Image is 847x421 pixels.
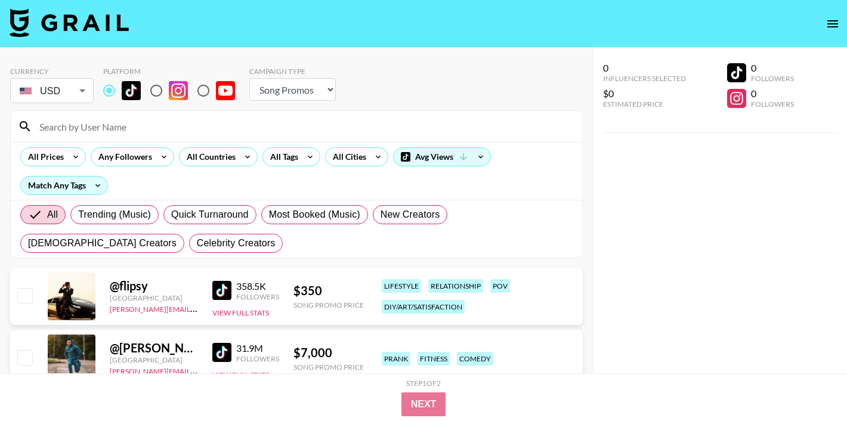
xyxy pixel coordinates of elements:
[236,292,279,301] div: Followers
[21,177,107,194] div: Match Any Tags
[821,12,845,36] button: open drawer
[212,370,269,379] button: View Full Stats
[10,8,129,37] img: Grail Talent
[457,352,493,366] div: comedy
[212,281,231,300] img: TikTok
[110,364,286,376] a: [PERSON_NAME][EMAIL_ADDRESS][DOMAIN_NAME]
[110,278,198,293] div: @ flipsy
[32,117,575,136] input: Search by User Name
[603,74,686,83] div: Influencers Selected
[382,352,410,366] div: prank
[293,283,364,298] div: $ 350
[236,280,279,292] div: 358.5K
[91,148,154,166] div: Any Followers
[122,81,141,100] img: TikTok
[293,301,364,309] div: Song Promo Price
[216,81,235,100] img: YouTube
[428,279,483,293] div: relationship
[110,302,286,314] a: [PERSON_NAME][EMAIL_ADDRESS][DOMAIN_NAME]
[490,279,510,293] div: pov
[110,355,198,364] div: [GEOGRAPHIC_DATA]
[418,352,450,366] div: fitness
[169,81,188,100] img: Instagram
[751,62,794,74] div: 0
[603,62,686,74] div: 0
[236,354,279,363] div: Followers
[381,208,440,222] span: New Creators
[263,148,301,166] div: All Tags
[180,148,238,166] div: All Countries
[394,148,490,166] div: Avg Views
[110,340,198,355] div: @ [PERSON_NAME].[PERSON_NAME]
[21,148,66,166] div: All Prices
[212,308,269,317] button: View Full Stats
[406,379,441,388] div: Step 1 of 2
[171,208,249,222] span: Quick Turnaround
[212,343,231,362] img: TikTok
[751,88,794,100] div: 0
[382,279,421,293] div: lifestyle
[78,208,151,222] span: Trending (Music)
[382,300,465,314] div: diy/art/satisfaction
[751,74,794,83] div: Followers
[603,88,686,100] div: $0
[787,361,833,407] iframe: Drift Widget Chat Controller
[236,342,279,354] div: 31.9M
[13,81,91,101] div: USD
[293,363,364,372] div: Song Promo Price
[326,148,369,166] div: All Cities
[47,208,58,222] span: All
[751,100,794,109] div: Followers
[293,345,364,360] div: $ 7,000
[110,293,198,302] div: [GEOGRAPHIC_DATA]
[10,67,94,76] div: Currency
[269,208,360,222] span: Most Booked (Music)
[28,236,177,250] span: [DEMOGRAPHIC_DATA] Creators
[197,236,276,250] span: Celebrity Creators
[103,67,245,76] div: Platform
[249,67,336,76] div: Campaign Type
[603,100,686,109] div: Estimated Price
[401,392,446,416] button: Next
